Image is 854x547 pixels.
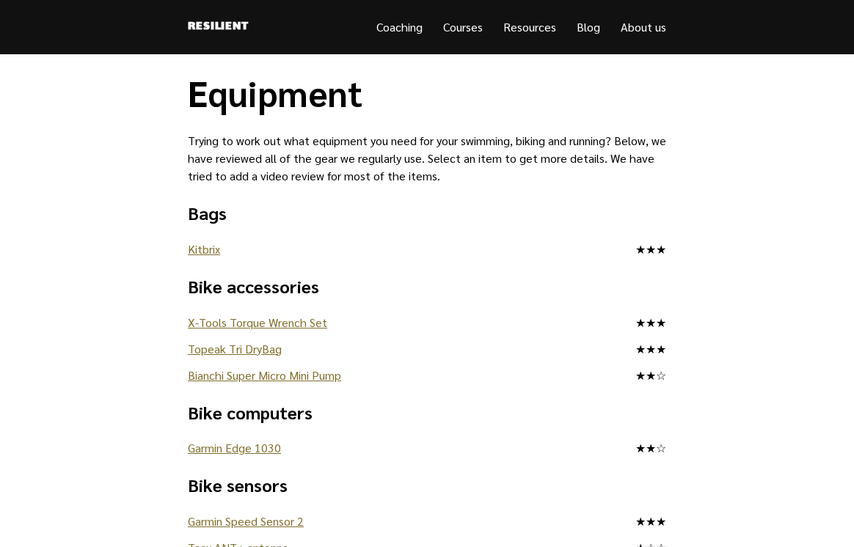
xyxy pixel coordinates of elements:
a: Garmin Edge 1030 [188,440,281,455]
div: ★★☆ [635,367,666,384]
a: Topeak Tri DryBag [188,341,282,356]
div: ★★★ [635,241,666,258]
a: Coaching [376,19,423,34]
a: Kitbrix [188,241,220,257]
a: Garmin Speed Sensor 2 [188,513,304,529]
h2: Bike sensors [188,471,666,498]
a: About us [621,19,666,34]
h2: Bike computers [188,399,666,425]
a: Courses [443,19,483,34]
a: Resources [503,19,556,34]
div: ★★★ [635,340,666,358]
h2: Bike accessories [188,273,666,299]
a: Blog [577,19,600,34]
a: Resilient [188,18,249,37]
h2: Bags [188,199,666,226]
div: ★★☆ [635,439,666,457]
div: ★★★ [635,314,666,331]
a: X-Tools Torque Wrench Set [188,315,327,330]
p: Trying to work out what equipment you need for your swimming, biking and running? Below, we have ... [188,132,666,185]
div: ★★★ [635,513,666,530]
h1: Equipment [188,72,666,114]
a: Bianchi Super Micro Mini Pump [188,367,341,383]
